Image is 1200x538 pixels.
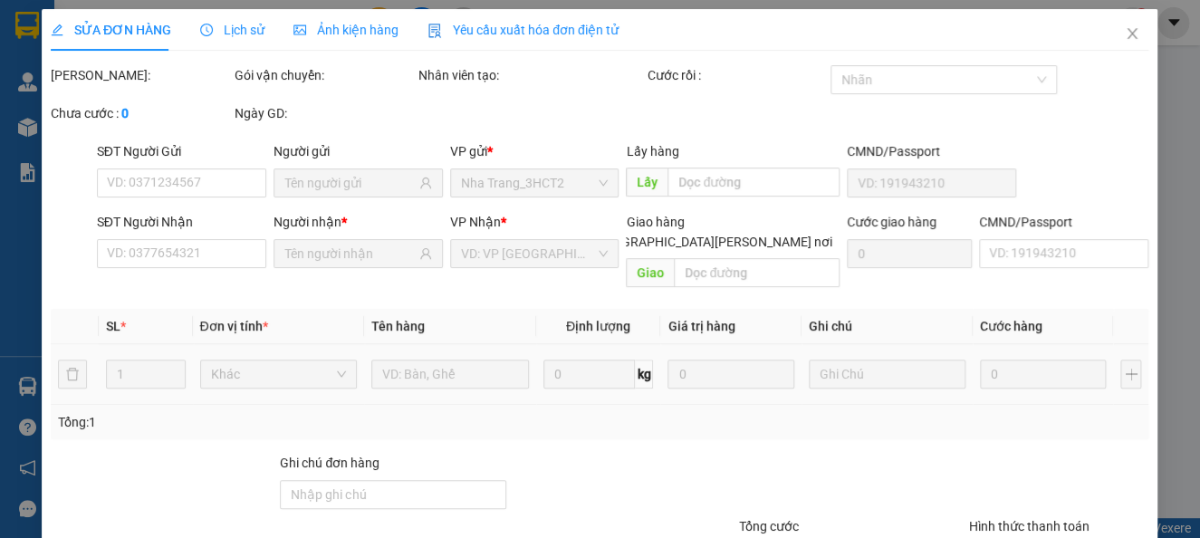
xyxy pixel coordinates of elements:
input: Cước giao hàng [847,239,972,268]
span: VP Nhận [450,215,501,229]
span: close [1126,26,1140,41]
span: Lấy [627,168,668,197]
span: Định lượng [566,319,630,333]
input: Tên người gửi [284,173,416,193]
div: CMND/Passport [847,141,1016,161]
span: Tổng cước [740,519,800,533]
div: Chưa cước : [51,103,231,123]
input: Dọc đường [675,258,840,287]
input: 0 [980,360,1106,389]
div: Cước rồi : [648,65,828,85]
th: Ghi chú [802,309,974,344]
button: Close [1108,9,1158,60]
span: Giao [627,258,675,287]
span: picture [294,24,307,36]
span: Tên hàng [371,319,425,333]
input: Tên người nhận [284,244,416,264]
div: Tổng: 1 [58,412,465,432]
span: Khác [211,360,347,388]
div: Người nhận [274,212,443,232]
span: user [419,177,432,189]
span: SỬA ĐƠN HÀNG [51,23,171,37]
div: Người gửi [274,141,443,161]
div: CMND/Passport [980,212,1149,232]
span: clock-circle [201,24,214,36]
label: Hình thức thanh toán [969,519,1090,533]
label: Cước giao hàng [847,215,936,229]
div: Ngày GD: [235,103,415,123]
img: icon [428,24,443,38]
span: Lấy hàng [627,144,679,159]
input: VD: Bàn, Ghế [371,360,529,389]
span: kg [636,360,654,389]
span: Lịch sử [201,23,265,37]
span: Yêu cầu xuất hóa đơn điện tử [428,23,619,37]
b: 0 [121,106,129,120]
span: Giá trị hàng [668,319,735,333]
input: Ghi chú đơn hàng [281,480,506,509]
span: edit [51,24,63,36]
span: [GEOGRAPHIC_DATA][PERSON_NAME] nơi [585,232,840,252]
div: VP gửi [450,141,619,161]
span: SL [106,319,120,333]
button: plus [1121,360,1142,389]
span: user [419,247,432,260]
span: Đơn vị tính [200,319,268,333]
span: Cước hàng [980,319,1042,333]
span: Nha Trang_3HCT2 [461,169,609,197]
span: Giao hàng [627,215,685,229]
input: Ghi Chú [809,360,966,389]
div: SĐT Người Gửi [97,141,266,161]
input: 0 [668,360,794,389]
button: delete [58,360,87,389]
input: Dọc đường [668,168,840,197]
input: VD: 191943210 [847,168,1016,197]
div: SĐT Người Nhận [97,212,266,232]
label: Ghi chú đơn hàng [281,456,380,470]
div: Nhân viên tạo: [418,65,644,85]
div: Gói vận chuyển: [235,65,415,85]
span: Ảnh kiện hàng [294,23,399,37]
div: [PERSON_NAME]: [51,65,231,85]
